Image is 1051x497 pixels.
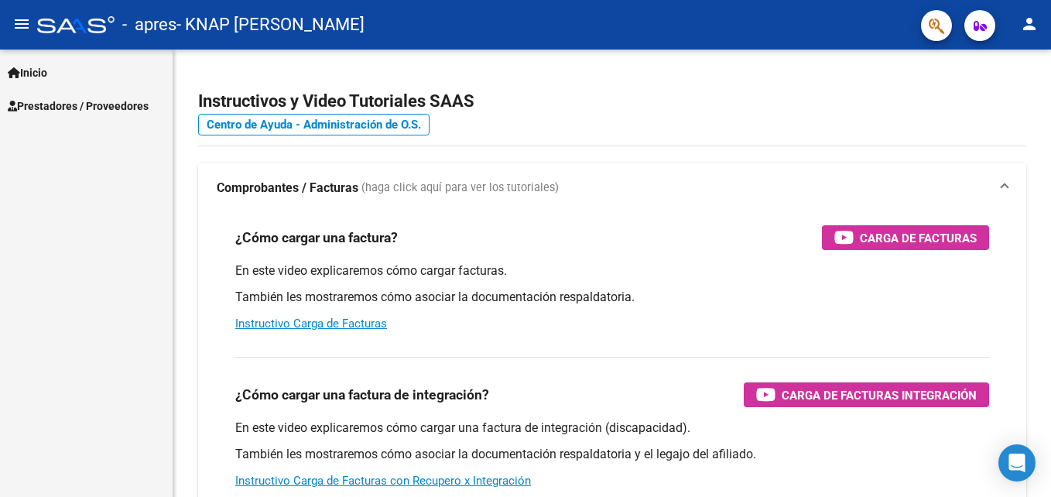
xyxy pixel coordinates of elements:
button: Carga de Facturas Integración [744,382,989,407]
p: En este video explicaremos cómo cargar una factura de integración (discapacidad). [235,420,989,437]
mat-expansion-panel-header: Comprobantes / Facturas (haga click aquí para ver los tutoriales) [198,163,1026,213]
a: Instructivo Carga de Facturas con Recupero x Integración [235,474,531,488]
mat-icon: menu [12,15,31,33]
a: Instructivo Carga de Facturas [235,317,387,331]
span: Carga de Facturas Integración [782,386,977,405]
span: Carga de Facturas [860,228,977,248]
span: - KNAP [PERSON_NAME] [176,8,365,42]
strong: Comprobantes / Facturas [217,180,358,197]
p: También les mostraremos cómo asociar la documentación respaldatoria y el legajo del afiliado. [235,446,989,463]
p: También les mostraremos cómo asociar la documentación respaldatoria. [235,289,989,306]
p: En este video explicaremos cómo cargar facturas. [235,262,989,279]
span: Prestadores / Proveedores [8,98,149,115]
span: Inicio [8,64,47,81]
span: (haga click aquí para ver los tutoriales) [361,180,559,197]
mat-icon: person [1020,15,1039,33]
h2: Instructivos y Video Tutoriales SAAS [198,87,1026,116]
button: Carga de Facturas [822,225,989,250]
div: Open Intercom Messenger [998,444,1036,482]
h3: ¿Cómo cargar una factura de integración? [235,384,489,406]
a: Centro de Ayuda - Administración de O.S. [198,114,430,135]
span: - apres [122,8,176,42]
h3: ¿Cómo cargar una factura? [235,227,398,248]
